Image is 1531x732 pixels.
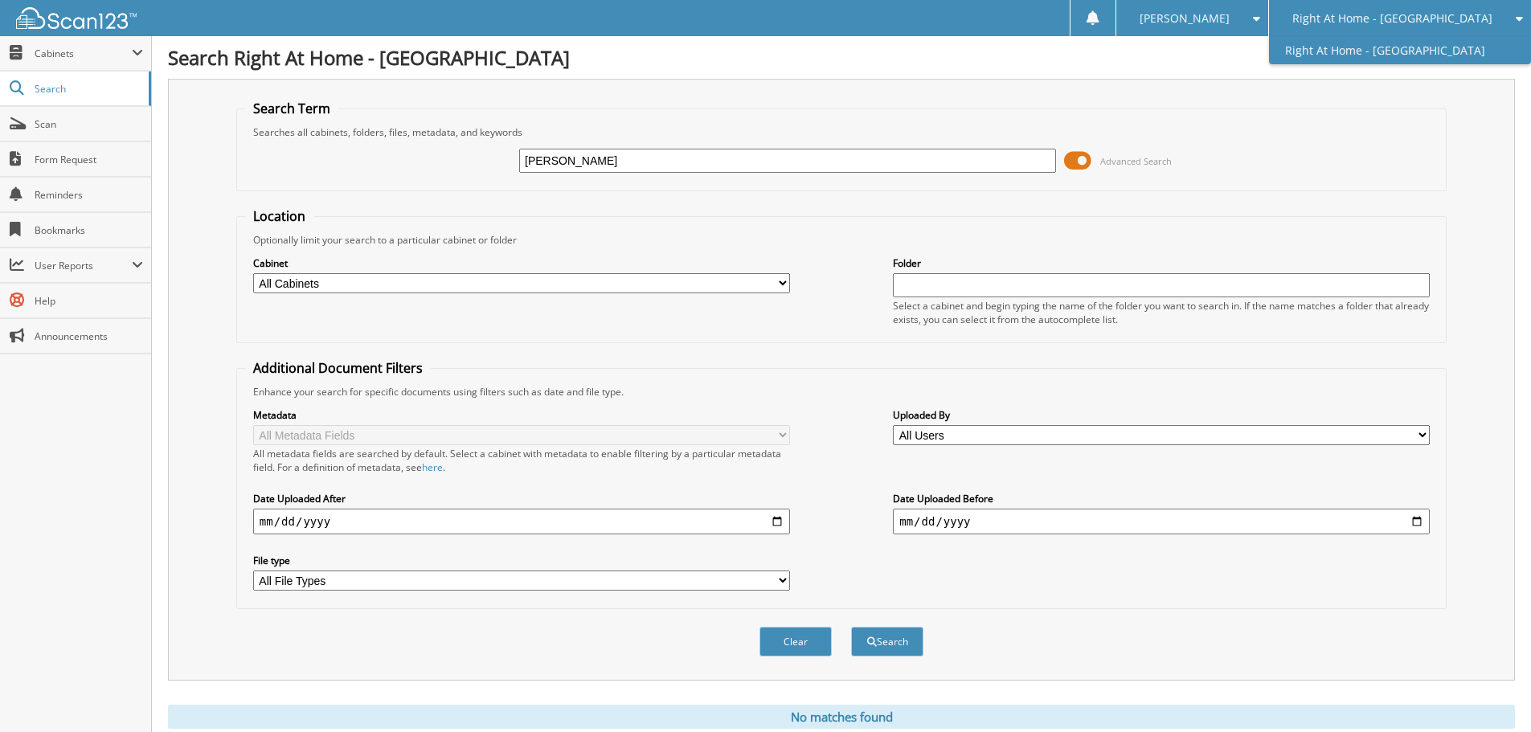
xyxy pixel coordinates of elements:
div: Searches all cabinets, folders, files, metadata, and keywords [245,125,1438,139]
h1: Search Right At Home - [GEOGRAPHIC_DATA] [168,44,1515,71]
span: Scan [35,117,143,131]
span: Right At Home - [GEOGRAPHIC_DATA] [1292,14,1492,23]
span: Advanced Search [1100,155,1172,167]
input: start [253,509,790,534]
span: Reminders [35,188,143,202]
span: Search [35,82,141,96]
input: end [893,509,1430,534]
button: Clear [759,627,832,656]
span: User Reports [35,259,132,272]
span: [PERSON_NAME] [1140,14,1230,23]
span: Bookmarks [35,223,143,237]
img: scan123-logo-white.svg [16,7,137,29]
span: Help [35,294,143,308]
div: No matches found [168,705,1515,729]
label: File type [253,554,790,567]
div: Select a cabinet and begin typing the name of the folder you want to search in. If the name match... [893,299,1430,326]
label: Date Uploaded Before [893,492,1430,505]
div: Enhance your search for specific documents using filters such as date and file type. [245,385,1438,399]
label: Uploaded By [893,408,1430,422]
div: Optionally limit your search to a particular cabinet or folder [245,233,1438,247]
legend: Additional Document Filters [245,359,431,377]
label: Folder [893,256,1430,270]
a: here [422,460,443,474]
span: Form Request [35,153,143,166]
label: Metadata [253,408,790,422]
label: Cabinet [253,256,790,270]
legend: Search Term [245,100,338,117]
a: Right At Home - [GEOGRAPHIC_DATA] [1269,36,1531,64]
button: Search [851,627,923,656]
span: Cabinets [35,47,132,60]
span: Announcements [35,329,143,343]
label: Date Uploaded After [253,492,790,505]
div: All metadata fields are searched by default. Select a cabinet with metadata to enable filtering b... [253,447,790,474]
legend: Location [245,207,313,225]
iframe: Chat Widget [1451,655,1531,732]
